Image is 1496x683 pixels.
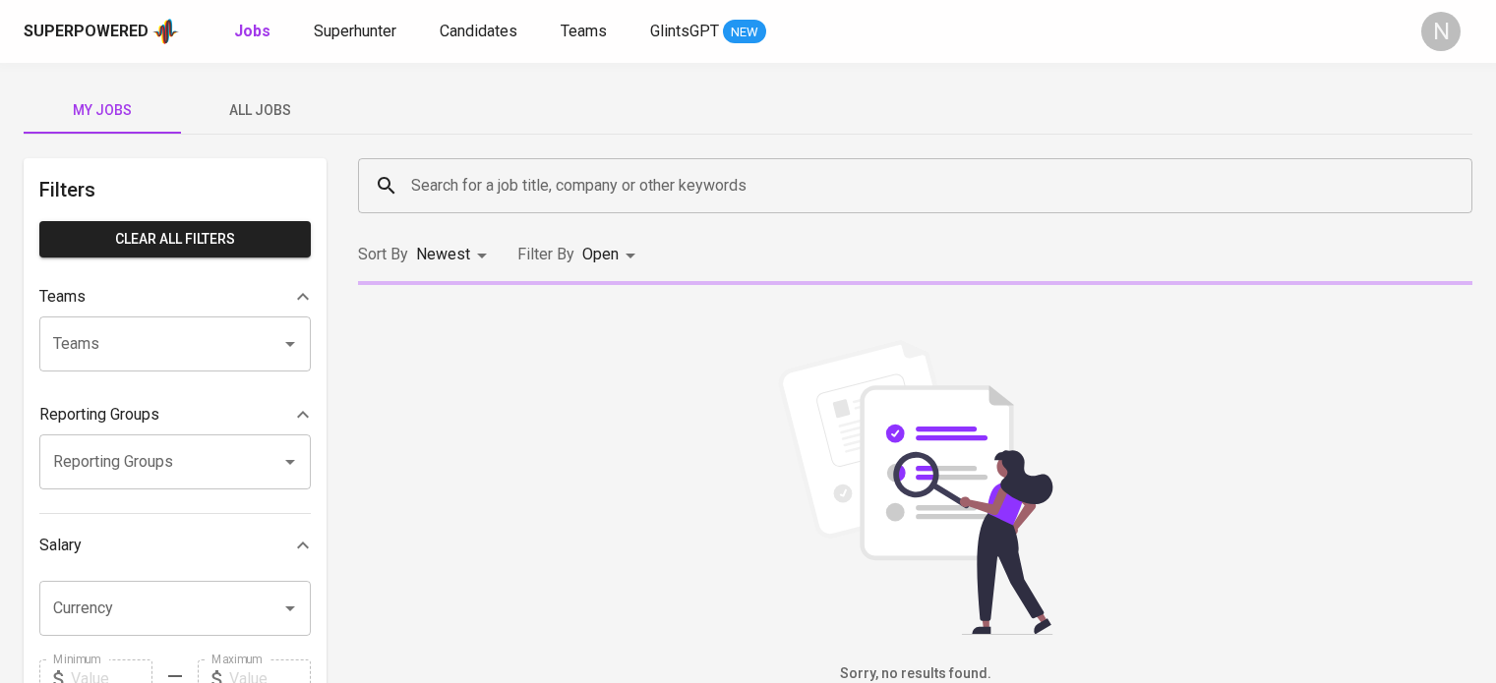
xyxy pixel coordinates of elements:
[39,174,311,205] h6: Filters
[39,526,311,565] div: Salary
[39,403,159,427] p: Reporting Groups
[234,22,270,40] b: Jobs
[39,277,311,316] div: Teams
[24,17,179,46] a: Superpoweredapp logo
[582,237,642,273] div: Open
[650,22,719,40] span: GlintsGPT
[35,98,169,123] span: My Jobs
[39,534,82,557] p: Salary
[276,595,304,622] button: Open
[416,243,470,266] p: Newest
[193,98,327,123] span: All Jobs
[24,21,149,43] div: Superpowered
[39,395,311,434] div: Reporting Groups
[314,20,400,44] a: Superhunter
[55,227,295,252] span: Clear All filters
[768,340,1063,635] img: file_searching.svg
[39,221,311,257] button: Clear All filters
[314,22,396,40] span: Superhunter
[650,20,766,44] a: GlintsGPT NEW
[39,285,86,309] p: Teams
[416,237,494,273] div: Newest
[561,20,611,44] a: Teams
[440,22,517,40] span: Candidates
[234,20,274,44] a: Jobs
[561,22,607,40] span: Teams
[1421,12,1461,51] div: N
[276,330,304,358] button: Open
[276,448,304,476] button: Open
[582,245,619,263] span: Open
[517,243,574,266] p: Filter By
[358,243,408,266] p: Sort By
[723,23,766,42] span: NEW
[440,20,521,44] a: Candidates
[152,17,179,46] img: app logo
